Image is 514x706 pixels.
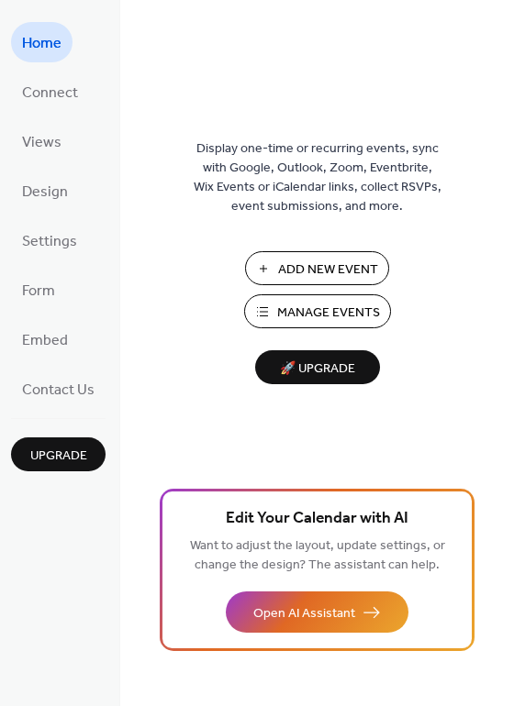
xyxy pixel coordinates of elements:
span: Design [22,178,68,207]
span: Open AI Assistant [253,604,355,623]
span: Connect [22,79,78,108]
span: Home [22,29,61,59]
button: Upgrade [11,437,106,471]
button: Open AI Assistant [226,591,408,633]
span: Edit Your Calendar with AI [226,506,408,532]
a: Embed [11,319,79,359]
span: Want to adjust the layout, update settings, or change the design? The assistant can help. [190,534,445,578]
span: Manage Events [277,303,380,323]
span: Settings [22,227,77,257]
button: 🚀 Upgrade [255,350,380,384]
a: Form [11,270,66,310]
span: Add New Event [278,260,378,280]
span: Views [22,128,61,158]
span: Upgrade [30,447,87,466]
span: Display one-time or recurring events, sync with Google, Outlook, Zoom, Eventbrite, Wix Events or ... [194,139,441,216]
a: Design [11,171,79,211]
span: Form [22,277,55,306]
span: 🚀 Upgrade [266,357,369,381]
a: Settings [11,220,88,260]
a: Connect [11,72,89,112]
button: Add New Event [245,251,389,285]
a: Contact Us [11,369,106,409]
a: Home [11,22,73,62]
span: Contact Us [22,376,95,405]
button: Manage Events [244,294,391,328]
a: Views [11,121,73,161]
span: Embed [22,326,68,356]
